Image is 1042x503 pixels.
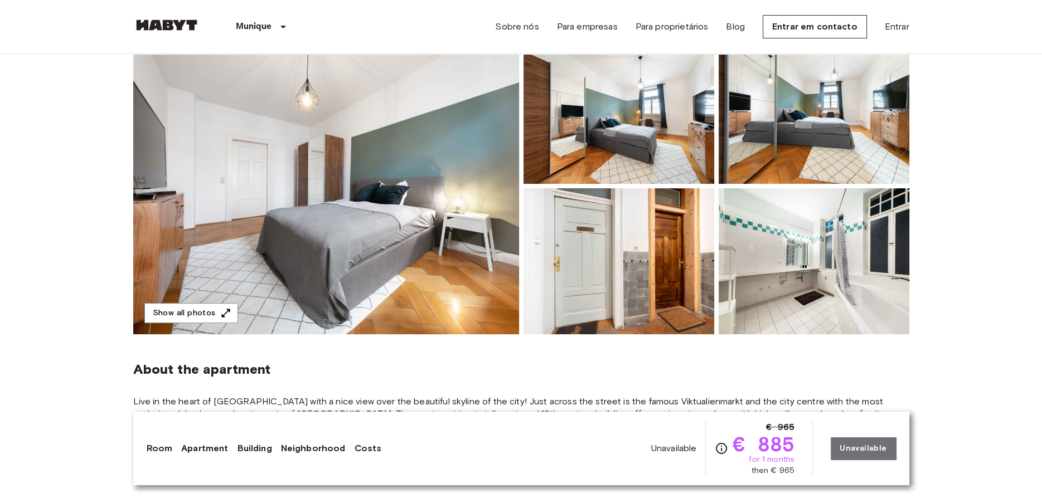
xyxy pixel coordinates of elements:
[133,395,909,420] span: Live in the heart of [GEOGRAPHIC_DATA] with a nice view over the beautiful skyline of the city! J...
[766,421,794,434] span: € 965
[147,442,173,455] a: Room
[733,434,794,454] span: € 885
[237,442,272,455] a: Building
[133,361,271,378] span: About the apartment
[749,454,794,465] span: for 1 months
[715,442,728,455] svg: Check cost overview for full price breakdown. Please note that discounts apply to new joiners onl...
[495,20,539,33] a: Sobre nós
[133,19,200,31] img: Habyt
[763,15,867,38] a: Entrar em contacto
[281,442,346,455] a: Neighborhood
[181,442,228,455] a: Apartment
[651,442,697,455] span: Unavailable
[524,188,714,334] img: Picture of unit DE-02-007-003-03HF
[524,38,714,184] img: Picture of unit DE-02-007-003-03HF
[133,38,519,334] img: Marketing picture of unit DE-02-007-003-03HF
[354,442,381,455] a: Costs
[726,20,745,33] a: Blog
[636,20,709,33] a: Para proprietários
[557,20,618,33] a: Para empresas
[752,465,795,476] span: then € 965
[719,188,909,334] img: Picture of unit DE-02-007-003-03HF
[144,303,238,324] button: Show all photos
[885,20,909,33] a: Entrar
[719,38,909,184] img: Picture of unit DE-02-007-003-03HF
[236,20,272,33] p: Munique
